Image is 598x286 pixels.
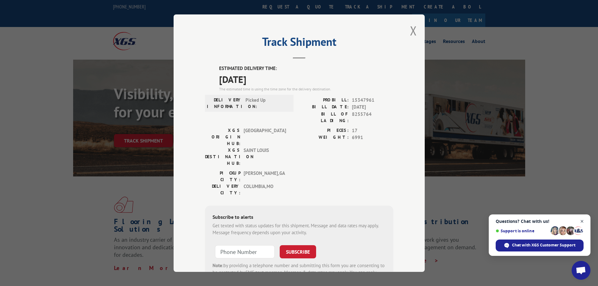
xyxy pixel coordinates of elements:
[299,134,349,141] label: WEIGHT:
[244,183,286,196] span: COLUMBIA , MO
[299,104,349,111] label: BILL DATE:
[410,22,417,39] button: Close modal
[578,218,586,225] span: Close chat
[245,96,288,110] span: Picked Up
[352,111,393,124] span: 8255764
[512,242,575,248] span: Chat with XGS Customer Support
[213,262,224,268] strong: Note:
[213,222,386,236] div: Get texted with status updates for this shipment. Message and data rates may apply. Message frequ...
[496,229,548,233] span: Support is online
[207,96,242,110] label: DELIVERY INFORMATION:
[219,86,393,92] div: The estimated time is using the time zone for the delivery destination.
[205,183,240,196] label: DELIVERY CITY:
[280,245,316,258] button: SUBSCRIBE
[299,96,349,104] label: PROBILL:
[205,147,240,166] label: XGS DESTINATION HUB:
[244,170,286,183] span: [PERSON_NAME] , GA
[352,96,393,104] span: 15347961
[496,240,584,251] div: Chat with XGS Customer Support
[572,261,590,280] div: Open chat
[299,111,349,124] label: BILL OF LADING:
[219,65,393,72] label: ESTIMATED DELIVERY TIME:
[352,104,393,111] span: [DATE]
[205,37,393,49] h2: Track Shipment
[496,219,584,224] span: Questions? Chat with us!
[352,134,393,141] span: 6991
[219,72,393,86] span: [DATE]
[205,170,240,183] label: PICKUP CITY:
[352,127,393,134] span: 17
[244,127,286,147] span: [GEOGRAPHIC_DATA]
[215,245,275,258] input: Phone Number
[244,147,286,166] span: SAINT LOUIS
[213,262,386,283] div: by providing a telephone number and submitting this form you are consenting to be contacted by SM...
[205,127,240,147] label: XGS ORIGIN HUB:
[213,213,386,222] div: Subscribe to alerts
[299,127,349,134] label: PIECES:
